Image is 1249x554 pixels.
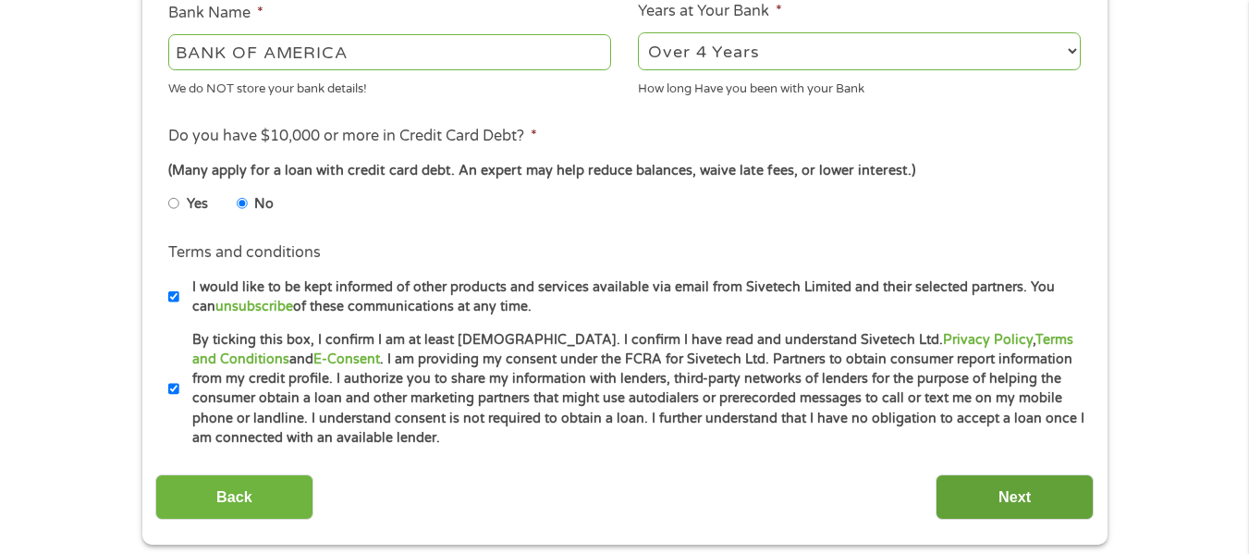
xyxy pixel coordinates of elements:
div: We do NOT store your bank details! [168,73,611,98]
label: I would like to be kept informed of other products and services available via email from Sivetech... [179,277,1086,317]
a: Terms and Conditions [192,332,1073,367]
input: Next [936,474,1094,520]
label: Terms and conditions [168,243,321,263]
label: Bank Name [168,4,263,23]
label: Years at Your Bank [638,2,782,21]
div: (Many apply for a loan with credit card debt. An expert may help reduce balances, waive late fees... [168,161,1080,181]
label: No [254,194,274,215]
div: How long Have you been with your Bank [638,73,1081,98]
a: Privacy Policy [943,332,1033,348]
label: Yes [187,194,208,215]
a: unsubscribe [215,299,293,314]
input: Back [155,474,313,520]
label: Do you have $10,000 or more in Credit Card Debt? [168,127,537,146]
a: E-Consent [313,351,380,367]
label: By ticking this box, I confirm I am at least [DEMOGRAPHIC_DATA]. I confirm I have read and unders... [179,330,1086,449]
